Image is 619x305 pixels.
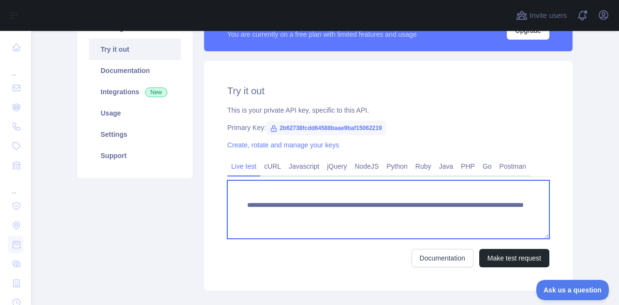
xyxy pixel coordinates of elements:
div: ... [8,176,23,195]
span: Invite users [530,10,567,21]
a: Ruby [412,159,435,174]
a: PHP [457,159,479,174]
div: This is your private API key, specific to this API. [227,105,549,115]
a: Try it out [89,39,181,60]
a: Settings [89,124,181,145]
iframe: Toggle Customer Support [536,280,609,300]
a: Support [89,145,181,166]
a: NodeJS [351,159,383,174]
div: ... [8,58,23,77]
span: 2b62738fcdd64588baae9baf15062219 [266,121,386,135]
a: jQuery [323,159,351,174]
h2: Try it out [227,84,549,98]
button: Make test request [479,249,549,267]
a: Integrations New [89,81,181,102]
a: Java [435,159,457,174]
div: You are currently on a free plan with limited features and usage [227,29,417,39]
div: Primary Key: [227,123,549,132]
span: New [145,87,167,97]
a: Live test [227,159,260,174]
a: Documentation [412,249,473,267]
a: Python [383,159,412,174]
a: Usage [89,102,181,124]
a: cURL [260,159,285,174]
a: Create, rotate and manage your keys [227,141,339,149]
a: Postman [496,159,530,174]
button: Invite users [514,8,569,23]
a: Javascript [285,159,323,174]
a: Go [479,159,496,174]
a: Documentation [89,60,181,81]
